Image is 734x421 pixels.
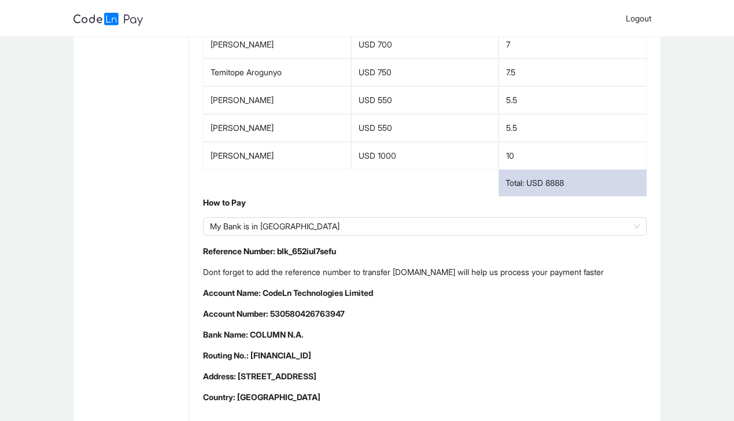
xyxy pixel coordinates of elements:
[499,31,646,58] div: 7
[352,59,499,86] div: USD 750
[211,151,274,160] span: [PERSON_NAME]
[499,115,646,141] div: 5.5
[352,31,499,58] div: USD 700
[73,13,143,26] img: logo
[210,218,640,235] span: My Bank is in The United States
[352,142,499,169] div: USD 1000
[499,59,646,86] div: 7.5
[211,67,282,77] span: Temitope Arogunyo
[352,87,499,114] div: USD 550
[203,328,647,341] p: Bank Name: COLUMN N.A.
[211,39,274,49] span: [PERSON_NAME]
[203,245,647,258] p: Reference Number: blk_652iul7sefu
[211,123,274,133] span: [PERSON_NAME]
[203,370,647,383] p: Address: [STREET_ADDRESS]
[203,287,647,299] p: Account Name: CodeLn Technologies Limited
[352,115,499,141] div: USD 550
[203,196,647,209] p: How to Pay
[499,142,646,169] div: 10
[203,266,647,279] p: Dont forget to add the reference number to transfer [DOMAIN_NAME] will help us process your payme...
[203,307,647,320] p: Account Number: 530580426763947
[626,13,651,23] span: Logout
[499,87,646,114] div: 5.5
[211,95,274,105] span: [PERSON_NAME]
[499,170,647,196] div: Total: USD 8888
[203,391,647,404] p: Country: [GEOGRAPHIC_DATA]
[203,349,647,362] p: Routing No.: [FINANCIAL_ID]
